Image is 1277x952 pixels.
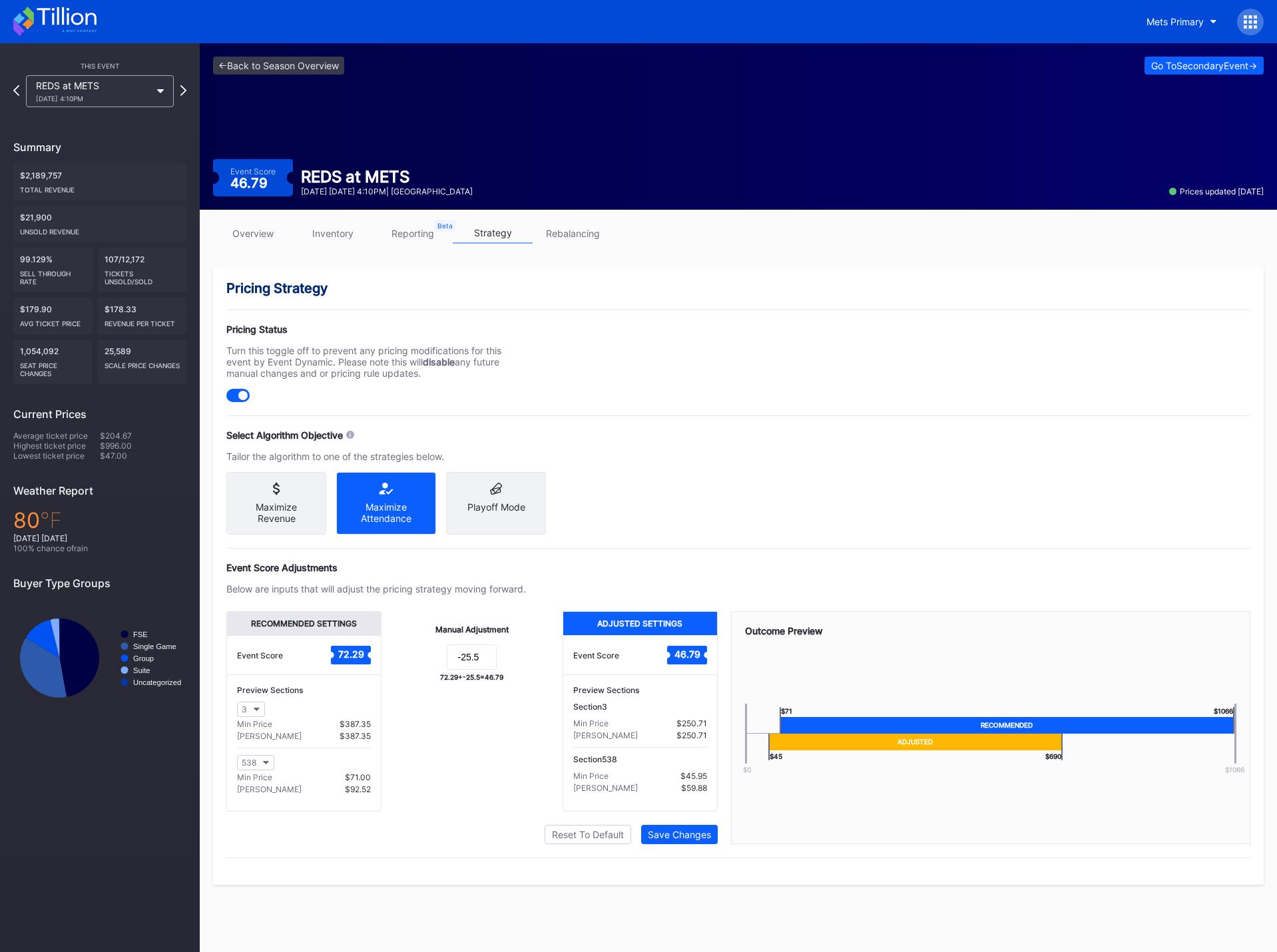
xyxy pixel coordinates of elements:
div: 3 [242,704,247,714]
a: <-Back to Season Overview [213,57,344,75]
div: Recommended [780,717,1234,734]
div: 99.129% [13,248,93,292]
div: Maximize Attendance [347,501,425,524]
div: Tailor the algorithm to one of the strategies below. [226,451,526,462]
div: 46.79 [230,176,271,190]
div: $59.88 [681,783,707,793]
div: Event Score Adjustments [226,562,1250,573]
div: [DATE] [DATE] [13,533,186,543]
div: $ 690 [1045,750,1063,760]
div: Event Score [573,650,619,660]
div: $ 1066 [1214,707,1234,717]
div: Revenue per ticket [105,314,180,328]
div: $0 [724,766,770,774]
div: 100 % chance of rain [13,543,186,553]
text: Group [133,654,154,662]
button: Save Changes [641,825,718,844]
div: Prices updated [DATE] [1169,186,1264,196]
div: Section 3 [573,702,707,712]
div: Min Price [573,718,609,728]
div: $179.90 [13,298,93,334]
div: [PERSON_NAME] [237,784,302,794]
div: Sell Through Rate [20,264,86,286]
div: seat price changes [20,356,86,377]
button: Reset To Default [545,825,631,844]
text: Uncategorized [133,678,181,686]
div: scale price changes [105,356,180,369]
div: Total Revenue [20,180,180,194]
div: Current Prices [13,407,186,421]
a: inventory [293,223,373,244]
div: Recommended Settings [227,612,381,635]
div: REDS at METS [301,167,473,186]
strong: disable [423,356,455,367]
div: Weather Report [13,484,186,497]
div: Adjusted [768,734,1063,750]
div: $387.35 [340,731,371,741]
div: Pricing Status [226,324,526,335]
div: $2,189,757 [13,164,186,200]
div: 25,589 [98,340,186,384]
div: Summary [13,140,186,154]
div: Save Changes [648,829,711,840]
div: REDS at METS [36,80,150,103]
div: Min Price [237,772,272,782]
div: $45.95 [680,771,707,781]
div: $387.35 [340,719,371,729]
div: 107/12,172 [98,248,186,292]
div: $250.71 [676,718,707,728]
div: 80 [13,507,186,533]
div: Reset To Default [552,829,624,840]
div: [PERSON_NAME] [573,730,638,740]
text: FSE [133,630,148,638]
div: Event Score [230,166,276,176]
div: Turn this toggle off to prevent any pricing modifications for this event by Event Dynamic. Please... [226,345,526,379]
div: Pricing Strategy [226,280,1250,296]
div: Lowest ticket price [13,451,100,461]
div: Avg ticket price [20,314,86,328]
div: Go To Secondary Event -> [1151,60,1257,71]
div: Average ticket price [13,431,100,441]
div: Unsold Revenue [20,222,180,236]
div: Manual Adjustment [435,624,509,634]
text: 46.79 [674,648,700,660]
div: $996.00 [100,441,186,451]
div: Playoff Mode [457,501,535,513]
div: Tickets Unsold/Sold [105,264,180,286]
text: 72.29 [338,648,364,660]
div: $250.71 [676,730,707,740]
div: [DATE] 4:10PM [36,95,150,103]
div: $47.00 [100,451,186,461]
div: Event Score [237,650,283,660]
button: Mets Primary [1137,9,1227,34]
a: overview [213,223,293,244]
div: 72.29 + -25.5 = 46.79 [440,673,503,681]
text: Suite [133,666,150,674]
div: Below are inputs that will adjust the pricing strategy moving forward. [226,583,526,595]
div: Section 538 [573,754,707,764]
div: $ 71 [780,707,792,717]
div: Mets Primary [1147,16,1204,27]
div: [PERSON_NAME] [237,731,302,741]
div: [PERSON_NAME] [573,783,638,793]
div: $ 1066 [1211,766,1258,774]
button: Go ToSecondaryEvent-> [1145,57,1264,75]
div: $178.33 [98,298,186,334]
div: This Event [13,62,186,70]
div: $ 45 [768,750,782,760]
div: 538 [242,758,256,768]
span: ℉ [40,507,62,533]
div: [DATE] [DATE] 4:10PM | [GEOGRAPHIC_DATA] [301,186,473,196]
div: Adjusted Settings [563,612,717,635]
div: $71.00 [345,772,371,782]
div: Highest ticket price [13,441,100,451]
div: $204.67 [100,431,186,441]
div: Select Algorithm Objective [226,429,343,441]
div: Preview Sections [573,685,707,695]
div: Maximize Revenue [237,501,316,524]
text: Single Game [133,642,176,650]
svg: Chart title [13,600,186,716]
a: strategy [453,223,533,244]
div: $21,900 [13,206,186,242]
a: rebalancing [533,223,613,244]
